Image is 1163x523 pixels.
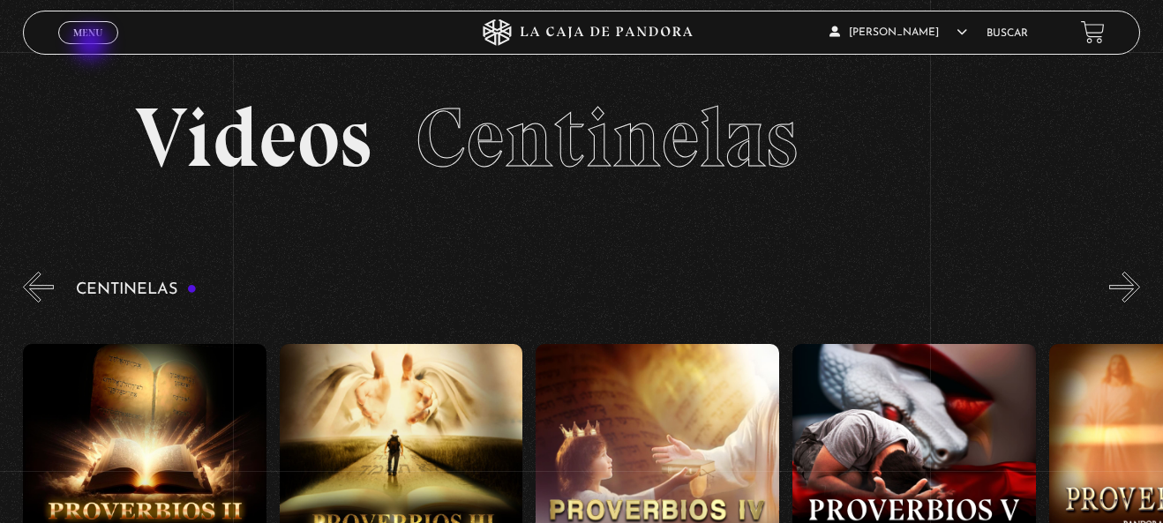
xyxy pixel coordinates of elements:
span: Cerrar [68,42,109,55]
button: Next [1109,272,1140,303]
a: Buscar [987,28,1028,39]
span: Menu [73,27,102,38]
h2: Videos [135,96,1028,180]
a: View your shopping cart [1081,20,1105,44]
button: Previous [23,272,54,303]
span: [PERSON_NAME] [829,27,967,38]
h3: Centinelas [76,281,197,298]
span: Centinelas [416,87,798,188]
